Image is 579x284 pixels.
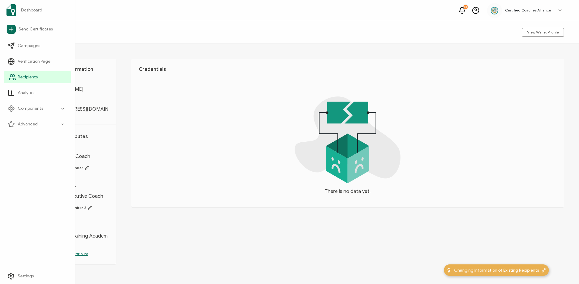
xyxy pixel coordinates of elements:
[45,78,109,83] span: FULL NAME:
[490,6,499,15] img: 2aa27aa7-df99-43f9-bc54-4d90c804c2bd.png
[18,273,34,279] span: Settings
[18,74,38,80] span: Recipients
[139,66,556,72] h1: Credentials
[18,90,35,96] span: Analytics
[6,4,16,16] img: sertifier-logomark-colored.svg
[505,8,551,12] h5: Certified Coaches Alliance
[45,213,109,219] span: 959971-2
[4,71,71,83] a: Recipients
[45,146,109,150] span: Designation
[45,205,109,210] span: Certification Number 2
[45,233,109,245] span: The Coach Training Academy
[45,98,109,103] span: E-MAIL:
[18,58,50,65] span: Verification Page
[18,121,38,127] span: Advanced
[45,251,109,257] p: Add another attribute
[45,153,109,159] span: Certified Life Coach
[45,225,109,230] span: School Name
[45,134,109,140] h1: Custom Attributes
[45,86,109,92] span: [PERSON_NAME]
[4,270,71,282] a: Settings
[4,2,71,19] a: Dashboard
[45,66,109,72] h1: Personal Information
[18,106,43,112] span: Components
[4,22,71,36] a: Send Certificates
[4,40,71,52] a: Campaigns
[522,28,564,37] button: View Wallet Profile
[295,96,400,183] img: nodata.svg
[464,5,468,9] div: 23
[325,188,371,195] span: There is no data yet.
[542,268,546,273] img: minimize-icon.svg
[19,26,53,32] span: Send Certificates
[527,30,559,34] span: View Wallet Profile
[45,185,109,190] span: Designation 2
[18,43,40,49] span: Campaigns
[45,106,109,118] span: [EMAIL_ADDRESS][DOMAIN_NAME]
[21,7,42,13] span: Dashboard
[454,267,539,273] span: Changing Information of Existing Recipients
[4,87,71,99] a: Analytics
[45,193,109,199] span: Certified Executive Coach
[549,255,579,284] iframe: Chat Widget
[45,166,109,170] span: Certification Number
[4,55,71,68] a: Verification Page
[45,173,109,179] span: 959971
